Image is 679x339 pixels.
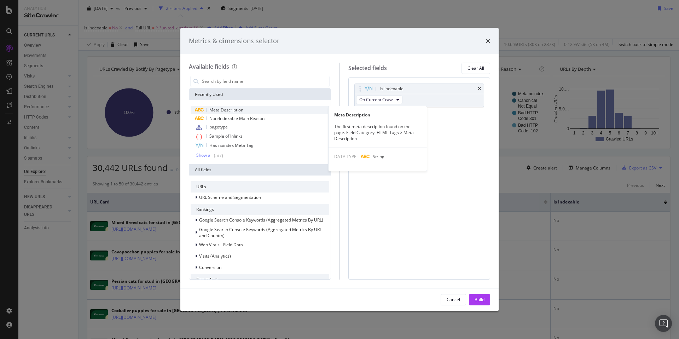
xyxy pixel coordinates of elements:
span: Web Vitals - Field Data [199,242,243,248]
div: modal [180,28,499,311]
div: Is IndexabletimesOn Current Crawl [354,84,484,107]
span: String [373,154,384,160]
button: Cancel [441,294,466,305]
div: Rankings [191,204,329,215]
div: Cancel [447,297,460,303]
div: All fields [189,164,331,176]
div: Show all [196,153,213,158]
span: Visits (Analytics) [199,253,231,259]
button: On Current Crawl [356,96,402,104]
span: DATA TYPE: [334,154,358,160]
span: Has noindex Meta Tag [209,142,254,148]
div: times [478,87,481,91]
div: Recently Used [189,89,331,100]
span: Conversion [199,264,221,270]
div: Meta Description [329,112,427,118]
div: Open Intercom Messenger [655,315,672,332]
div: ( 5 / 7 ) [213,153,223,159]
div: Selected fields [348,64,387,72]
div: Is Indexable [380,85,404,92]
div: URLs [191,181,329,193]
button: Build [469,294,490,305]
span: Non-Indexable Main Reason [209,115,265,121]
span: pagetype [209,124,228,130]
div: times [486,36,490,46]
span: Google Search Console Keywords (Aggregated Metrics By URL) [199,217,323,223]
div: Crawlability [191,274,329,285]
span: On Current Crawl [359,97,394,103]
div: The first meta description found on the page. Field Category: HTML Tags > Meta Description [329,123,427,142]
span: Google Search Console Keywords (Aggregated Metrics By URL and Country) [199,226,322,239]
span: Meta Description [209,107,243,113]
div: Build [475,297,484,303]
div: Clear All [468,65,484,71]
span: URL Scheme and Segmentation [199,194,261,200]
input: Search by field name [201,76,329,87]
span: Sample of Inlinks [209,133,243,139]
button: Clear All [462,63,490,74]
div: Metrics & dimensions selector [189,36,279,46]
div: Available fields [189,63,229,70]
